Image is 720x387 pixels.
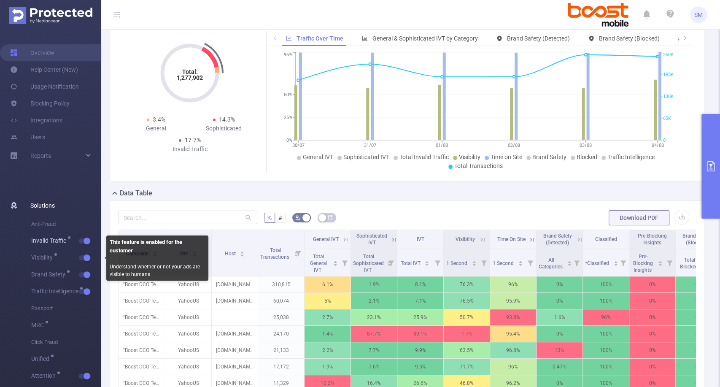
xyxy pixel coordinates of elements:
p: 1.9% [351,276,397,292]
i: icon: caret-up [567,260,572,262]
i: icon: caret-down [658,263,663,265]
i: Filter menu [524,249,536,276]
span: Pre-Blocking Insights [638,233,667,246]
i: icon: caret-up [240,250,245,252]
tspan: 31/07 [364,143,376,148]
p: "Boost DCO Test FY25" [280591] [119,309,165,325]
p: "Boost DCO Test FY25" [280591] [119,359,165,375]
tspan: 30/07 [292,143,305,148]
span: Brand Safety (Detected) [507,35,570,42]
p: 1.6% [537,309,582,325]
span: Host [225,251,237,257]
tspan: Total: [182,68,198,75]
p: 0% [629,293,675,309]
p: 1.7% [444,326,490,342]
span: General IVT [303,154,333,160]
p: YahooUS [165,359,211,375]
p: 100% [583,359,629,375]
p: 60,074 [258,293,304,309]
tspan: 50% [284,92,292,97]
div: Understand whether or not your ads are visible to humans [106,235,208,281]
p: 2.7% [305,309,351,325]
p: 2.2% [305,342,351,358]
span: Classified [595,236,617,242]
i: icon: caret-down [240,253,245,256]
span: Sophisticated IVT [343,154,389,160]
i: Filter menu [339,249,351,276]
span: 14.3% [219,116,235,123]
span: # [278,214,282,221]
p: 310,815 [258,276,304,292]
a: Blocking Policy [10,95,70,112]
i: icon: line-chart [286,35,292,41]
div: Sort [472,260,477,265]
tspan: 195K [663,72,674,77]
p: 96% [490,359,536,375]
p: [DOMAIN_NAME] [212,359,258,375]
p: 24,170 [258,326,304,342]
a: Users [10,129,45,146]
p: 0% [537,326,582,342]
i: icon: caret-up [425,260,429,262]
span: *Classified [585,260,610,266]
p: 96% [583,309,629,325]
p: 71.7% [444,359,490,375]
i: icon: left [272,35,278,41]
i: icon: caret-up [472,260,476,262]
div: Sort [518,260,523,265]
button: Download PDF [609,210,669,225]
span: All Categories [539,257,564,270]
span: Total Blocked [680,257,699,270]
p: 95.9% [490,293,536,309]
span: Total Transactions [260,247,291,260]
p: 1.4% [305,326,351,342]
p: 96% [490,276,536,292]
p: "Boost DCO Test FY25" [280591] [119,276,165,292]
span: Traffic Intelligence [31,288,81,294]
p: [DOMAIN_NAME] [212,326,258,342]
span: Passport [31,300,101,317]
span: General & Sophisticated IVT by Category [372,35,478,42]
tspan: 96% [284,52,292,58]
div: Sophisticated [190,124,258,133]
p: 96.8% [490,342,536,358]
a: Reports [30,147,51,164]
input: Search... [119,211,257,224]
span: Brand Safety (Blocked) [682,233,711,246]
span: Brand Safety (Detected) [543,233,572,246]
a: Help Center (New) [10,61,78,78]
p: YahooUS [165,326,211,342]
p: 76.3% [444,276,490,292]
p: 25.9% [397,309,443,325]
tspan: 25% [284,115,292,120]
span: Unified [31,356,52,362]
div: Sort [333,260,338,265]
i: Filter menu [431,249,443,276]
span: Brand Safety (Blocked) [599,35,659,42]
span: Total Invalid Traffic [399,154,449,160]
p: 0% [629,276,675,292]
i: Filter menu [617,249,629,276]
p: YahooUS [165,342,211,358]
p: 2.1% [351,293,397,309]
span: Sophisticated IVT [356,233,387,246]
i: icon: table [328,215,333,220]
div: Sort [658,260,663,265]
span: Traffic Intelligence [607,154,655,160]
span: Anti-Fraud [31,216,101,233]
span: Traffic Over Time [297,35,343,42]
span: IVT [417,236,424,242]
i: Filter menu [478,249,490,276]
i: Filter menu [385,249,397,276]
span: Invalid Traffic [31,238,69,244]
p: YahooUS [165,293,211,309]
p: [DOMAIN_NAME] [212,342,258,358]
span: Time On Site [497,236,525,242]
p: 21,133 [258,342,304,358]
span: Click Fraud [31,334,101,351]
p: 0% [629,326,675,342]
span: Visibility [459,154,480,160]
h2: Data Table [120,188,152,198]
p: 7.6% [351,359,397,375]
div: Sort [424,260,429,265]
